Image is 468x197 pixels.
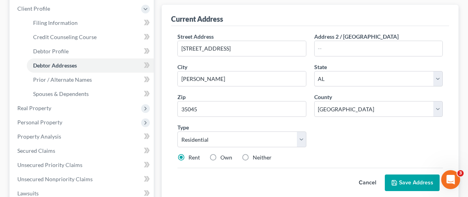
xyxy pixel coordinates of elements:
[33,62,77,69] span: Debtor Addresses
[11,172,154,186] a: Unsecured Nonpriority Claims
[11,129,154,144] a: Property Analysis
[177,123,189,131] label: Type
[457,170,464,176] span: 3
[385,174,440,191] button: Save Address
[27,87,154,101] a: Spouses & Dependents
[17,190,39,197] span: Lawsuits
[177,101,306,117] input: XXXXX
[33,19,78,26] span: Filing Information
[350,175,385,191] button: Cancel
[33,34,97,40] span: Credit Counseling Course
[17,105,51,111] span: Real Property
[314,94,332,100] span: County
[253,154,272,161] label: Neither
[178,41,306,56] input: Enter street address
[17,176,93,182] span: Unsecured Nonpriority Claims
[177,33,214,40] span: Street Address
[33,90,89,97] span: Spouses & Dependents
[11,144,154,158] a: Secured Claims
[11,158,154,172] a: Unsecured Priority Claims
[27,30,154,44] a: Credit Counseling Course
[33,76,92,83] span: Prior / Alternate Names
[17,119,62,126] span: Personal Property
[177,64,187,70] span: City
[178,71,306,86] input: Enter city...
[177,94,186,100] span: Zip
[17,147,55,154] span: Secured Claims
[315,41,442,56] input: --
[220,154,232,161] label: Own
[27,16,154,30] a: Filing Information
[27,73,154,87] a: Prior / Alternate Names
[188,154,200,161] label: Rent
[17,5,50,12] span: Client Profile
[17,133,61,140] span: Property Analysis
[441,170,460,189] iframe: Intercom live chat
[314,32,399,41] label: Address 2 / [GEOGRAPHIC_DATA]
[27,44,154,58] a: Debtor Profile
[314,64,327,70] span: State
[171,14,223,24] div: Current Address
[17,161,82,168] span: Unsecured Priority Claims
[33,48,69,54] span: Debtor Profile
[27,58,154,73] a: Debtor Addresses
